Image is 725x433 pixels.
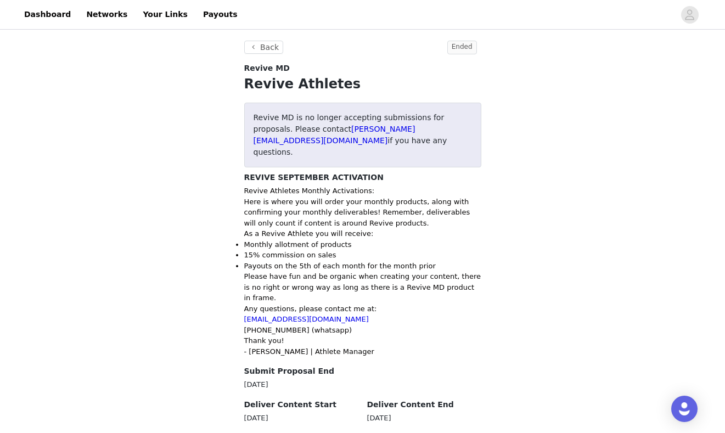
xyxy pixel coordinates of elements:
li: 15% commission on sales [244,250,481,261]
span: Revive MD [244,63,290,74]
p: As a Revive Athlete you will receive: [244,228,481,239]
div: [DATE] [244,379,358,390]
a: Dashboard [18,2,77,27]
p: Revive Athletes Monthly Activations: [244,185,481,196]
p: Any questions, please contact me at: [244,303,481,314]
p: [PHONE_NUMBER] (whatsapp) [244,325,481,336]
div: [DATE] [244,413,358,424]
h4: Deliver Content End [367,399,481,410]
div: avatar [684,6,695,24]
li: Payouts on the 5th of each month for the month prior [244,261,481,272]
p: Thank you! [244,335,481,346]
a: [EMAIL_ADDRESS][DOMAIN_NAME] [244,315,369,323]
h4: REVIVE SEPTEMBER ACTIVATION [244,172,481,183]
div: [DATE] [367,413,481,424]
h4: Submit Proposal End [244,365,358,377]
p: Please have fun and be organic when creating your content, there is no right or wrong way as long... [244,271,481,303]
li: Monthly allotment of products [244,239,481,250]
button: Back [244,41,284,54]
a: Your Links [136,2,194,27]
h1: Revive Athletes [244,74,481,94]
a: Payouts [196,2,244,27]
p: - [PERSON_NAME] | Athlete Manager [244,346,481,357]
div: Open Intercom Messenger [671,396,698,422]
p: Here is where you will order your monthly products, along with confirming your monthly deliverabl... [244,196,481,229]
a: Networks [80,2,134,27]
h4: Deliver Content Start [244,399,358,410]
p: Revive MD is no longer accepting submissions for proposals. Please contact if you have any questi... [254,112,472,158]
span: Ended [447,41,477,54]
